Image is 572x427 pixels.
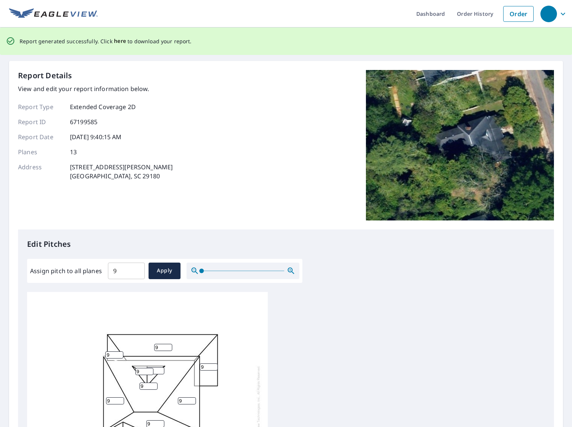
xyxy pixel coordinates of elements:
label: Assign pitch to all planes [30,266,102,275]
p: Extended Coverage 2D [70,102,136,111]
p: [STREET_ADDRESS][PERSON_NAME] [GEOGRAPHIC_DATA], SC 29180 [70,163,173,181]
p: Edit Pitches [27,239,545,250]
button: Apply [149,263,181,279]
a: Order [503,6,534,22]
input: 00.0 [108,260,145,281]
span: Apply [155,266,174,275]
button: here [114,36,126,46]
p: 13 [70,147,77,157]
p: Address [18,163,63,181]
p: Report Date [18,132,63,141]
p: Report ID [18,117,63,126]
p: Report Type [18,102,63,111]
img: EV Logo [9,8,98,20]
p: Report generated successfully. Click to download your report. [20,36,192,46]
p: 67199585 [70,117,97,126]
p: Report Details [18,70,72,81]
img: Top image [366,70,554,220]
p: View and edit your report information below. [18,84,173,93]
p: [DATE] 9:40:15 AM [70,132,122,141]
p: Planes [18,147,63,157]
